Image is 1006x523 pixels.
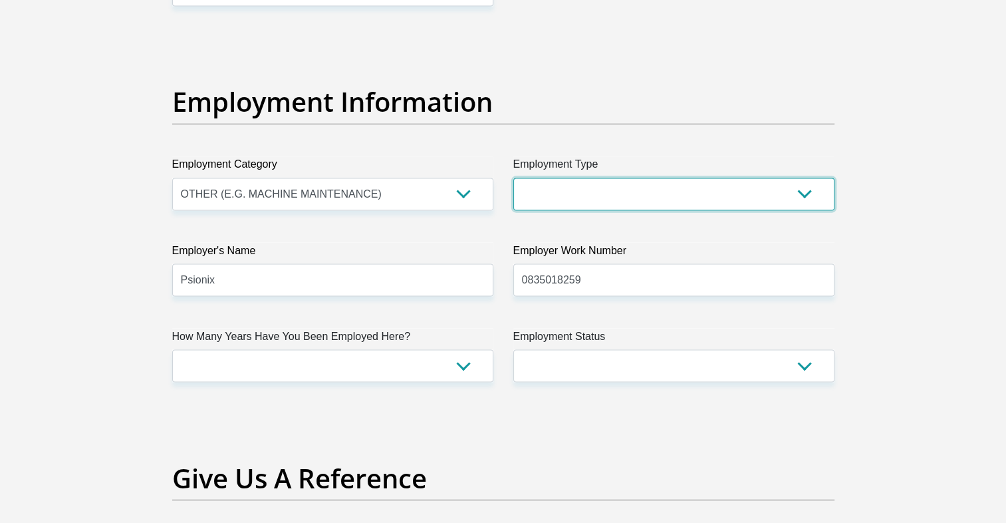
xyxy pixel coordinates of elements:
label: How Many Years Have You Been Employed Here? [172,328,493,349]
input: Employer's Name [172,263,493,296]
label: Employer Work Number [513,242,834,263]
h2: Employment Information [172,86,834,118]
label: Employer's Name [172,242,493,263]
label: Employment Type [513,156,834,178]
label: Employment Status [513,328,834,349]
input: Employer Work Number [513,263,834,296]
label: Employment Category [172,156,493,178]
h2: Give Us A Reference [172,462,834,494]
